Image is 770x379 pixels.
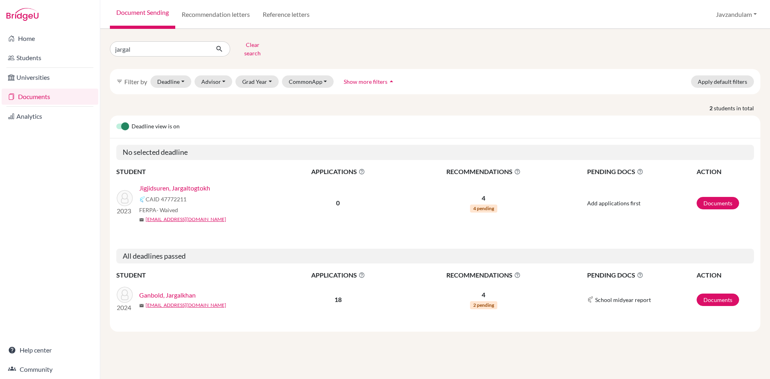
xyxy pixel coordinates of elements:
span: FERPA [139,206,178,214]
p: 4 [400,193,567,203]
span: 4 pending [470,205,497,213]
p: 4 [400,290,567,300]
button: Apply default filters [691,75,754,88]
input: Find student by name... [110,41,209,57]
span: RECOMMENDATIONS [400,167,567,176]
th: STUDENT [116,166,277,177]
span: RECOMMENDATIONS [400,270,567,280]
button: Grad Year [235,75,279,88]
span: PENDING DOCS [587,270,696,280]
a: Documents [697,294,739,306]
p: 2023 [117,206,133,216]
span: APPLICATIONS [277,270,399,280]
th: ACTION [696,166,754,177]
a: Jigjidsuren, Jargaltogtokh [139,183,210,193]
span: - Waived [156,207,178,213]
span: Add applications first [587,200,640,207]
span: Deadline view is on [132,122,180,132]
a: Documents [2,89,98,105]
i: arrow_drop_up [387,77,395,85]
button: Javzandulam [712,7,760,22]
span: CAID 47772211 [146,195,186,203]
img: Common App logo [587,296,594,303]
i: filter_list [116,78,123,85]
a: Analytics [2,108,98,124]
a: [EMAIL_ADDRESS][DOMAIN_NAME] [146,302,226,309]
a: Home [2,30,98,47]
a: Help center [2,342,98,358]
button: Deadline [150,75,191,88]
a: Students [2,50,98,66]
img: Jigjidsuren, Jargaltogtokh [117,190,133,206]
a: [EMAIL_ADDRESS][DOMAIN_NAME] [146,216,226,223]
span: mail [139,303,144,308]
span: students in total [714,104,760,112]
span: PENDING DOCS [587,167,696,176]
h5: No selected deadline [116,145,754,160]
img: Bridge-U [6,8,38,21]
a: Community [2,361,98,377]
span: APPLICATIONS [277,167,399,176]
button: Advisor [195,75,233,88]
b: 0 [336,199,340,207]
a: Universities [2,69,98,85]
button: Show more filtersarrow_drop_up [337,75,402,88]
img: Ganbold, Jargalkhan [117,287,133,303]
p: 2024 [117,303,133,312]
a: Documents [697,197,739,209]
span: Show more filters [344,78,387,85]
span: mail [139,217,144,222]
b: 18 [334,296,342,303]
span: School midyear report [595,296,651,304]
img: Common App logo [139,196,146,203]
h5: All deadlines passed [116,249,754,264]
button: Clear search [230,39,275,59]
span: Filter by [124,78,147,85]
a: Ganbold, Jargalkhan [139,290,196,300]
span: 2 pending [470,301,497,309]
strong: 2 [709,104,714,112]
th: STUDENT [116,270,277,280]
button: CommonApp [282,75,334,88]
th: ACTION [696,270,754,280]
